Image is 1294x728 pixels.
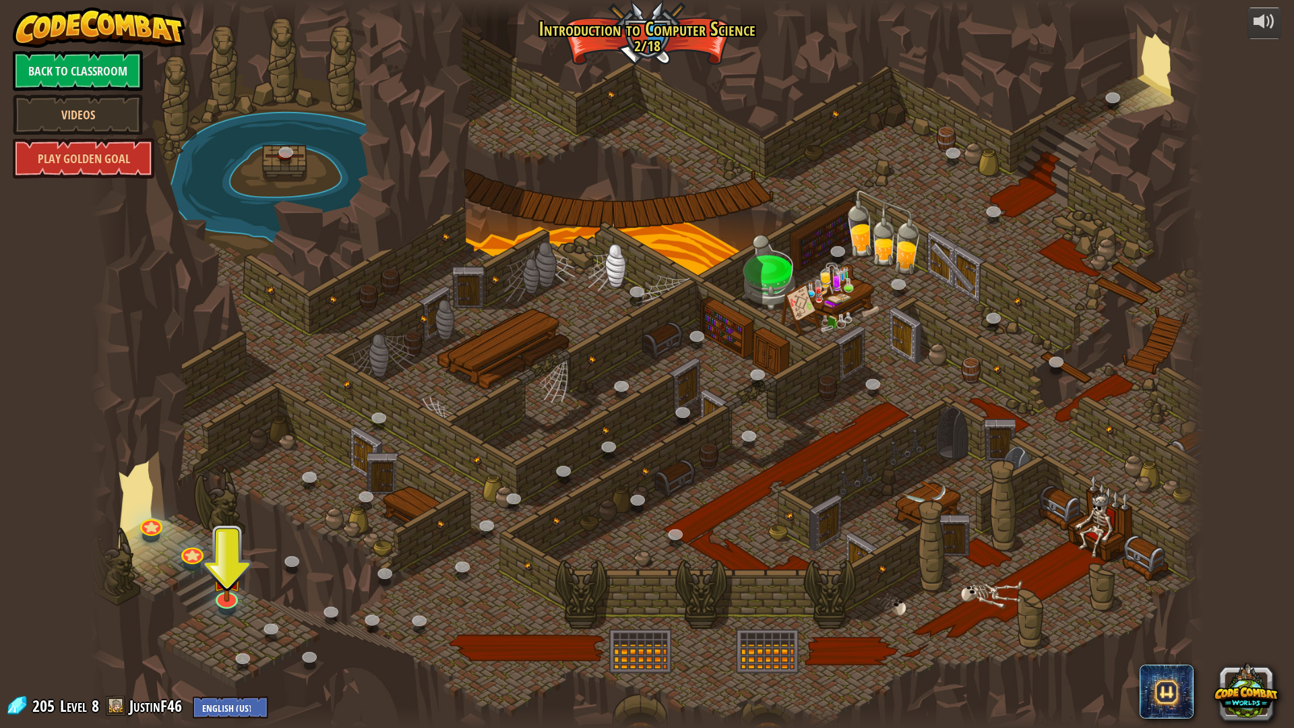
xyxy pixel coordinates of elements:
[13,94,143,135] a: Videos
[13,7,185,48] img: CodeCombat - Learn how to code by playing a game
[60,695,87,717] span: Level
[129,695,186,717] a: JustinF46
[1247,7,1281,39] button: Adjust volume
[13,51,143,91] a: Back to Classroom
[92,695,99,717] span: 8
[13,138,154,179] a: Play Golden Goal
[212,549,243,602] img: level-banner-unstarted.png
[32,695,59,717] span: 205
